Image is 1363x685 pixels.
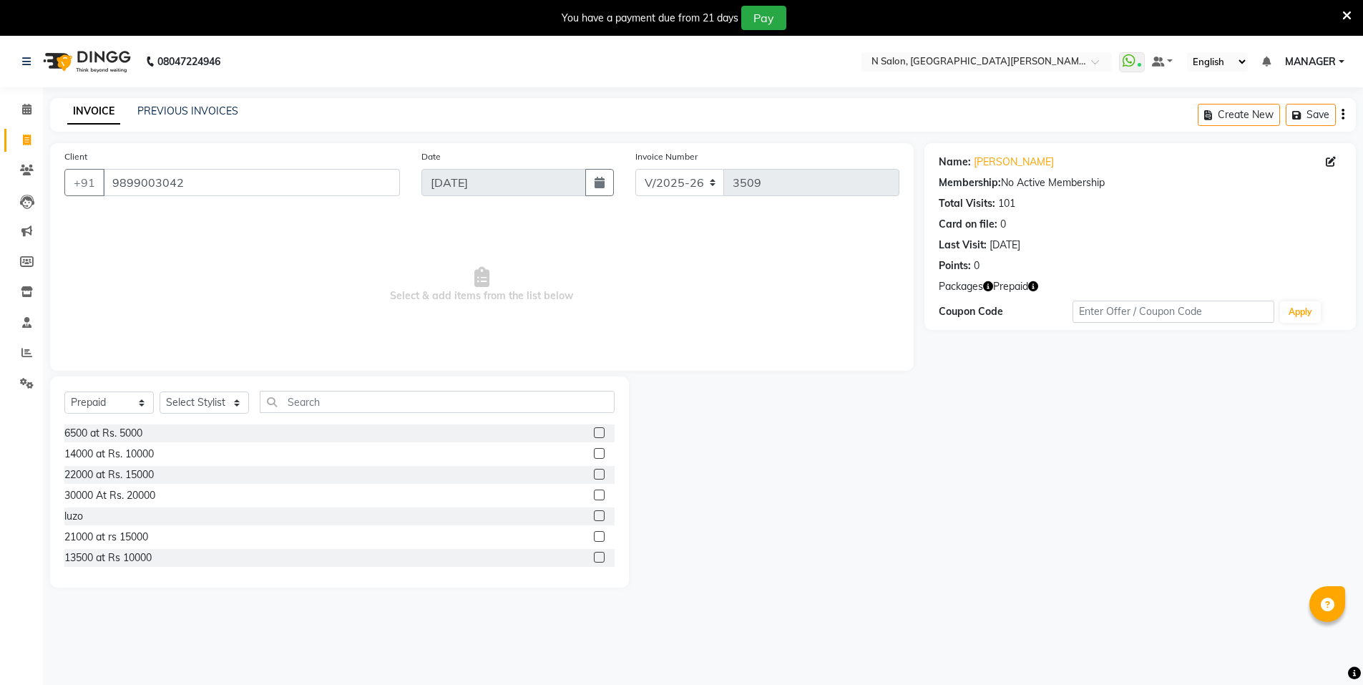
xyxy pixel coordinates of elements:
[64,169,104,196] button: +91
[64,213,899,356] span: Select & add items from the list below
[1073,301,1274,323] input: Enter Offer / Coupon Code
[64,426,142,441] div: 6500 at Rs. 5000
[1198,104,1280,126] button: Create New
[939,279,983,294] span: Packages
[562,11,738,26] div: You have a payment due from 21 days
[939,258,971,273] div: Points:
[1303,628,1349,671] iframe: chat widget
[1280,301,1321,323] button: Apply
[64,509,83,524] div: luzo
[993,279,1028,294] span: Prepaid
[974,155,1054,170] a: [PERSON_NAME]
[1285,54,1336,69] span: MANAGER
[998,196,1015,211] div: 101
[741,6,786,30] button: Pay
[939,217,997,232] div: Card on file:
[157,42,220,82] b: 08047224946
[64,550,152,565] div: 13500 at Rs 10000
[67,99,120,125] a: INVOICE
[1000,217,1006,232] div: 0
[260,391,615,413] input: Search
[974,258,979,273] div: 0
[939,196,995,211] div: Total Visits:
[635,150,698,163] label: Invoice Number
[939,175,1342,190] div: No Active Membership
[64,467,154,482] div: 22000 at Rs. 15000
[939,175,1001,190] div: Membership:
[939,304,1073,319] div: Coupon Code
[103,169,400,196] input: Search by Name/Mobile/Email/Code
[939,238,987,253] div: Last Visit:
[939,155,971,170] div: Name:
[137,105,238,117] a: PREVIOUS INVOICES
[36,42,135,82] img: logo
[421,150,441,163] label: Date
[64,530,148,545] div: 21000 at rs 15000
[64,150,87,163] label: Client
[64,488,155,503] div: 30000 At Rs. 20000
[990,238,1020,253] div: [DATE]
[64,447,154,462] div: 14000 at Rs. 10000
[1286,104,1336,126] button: Save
